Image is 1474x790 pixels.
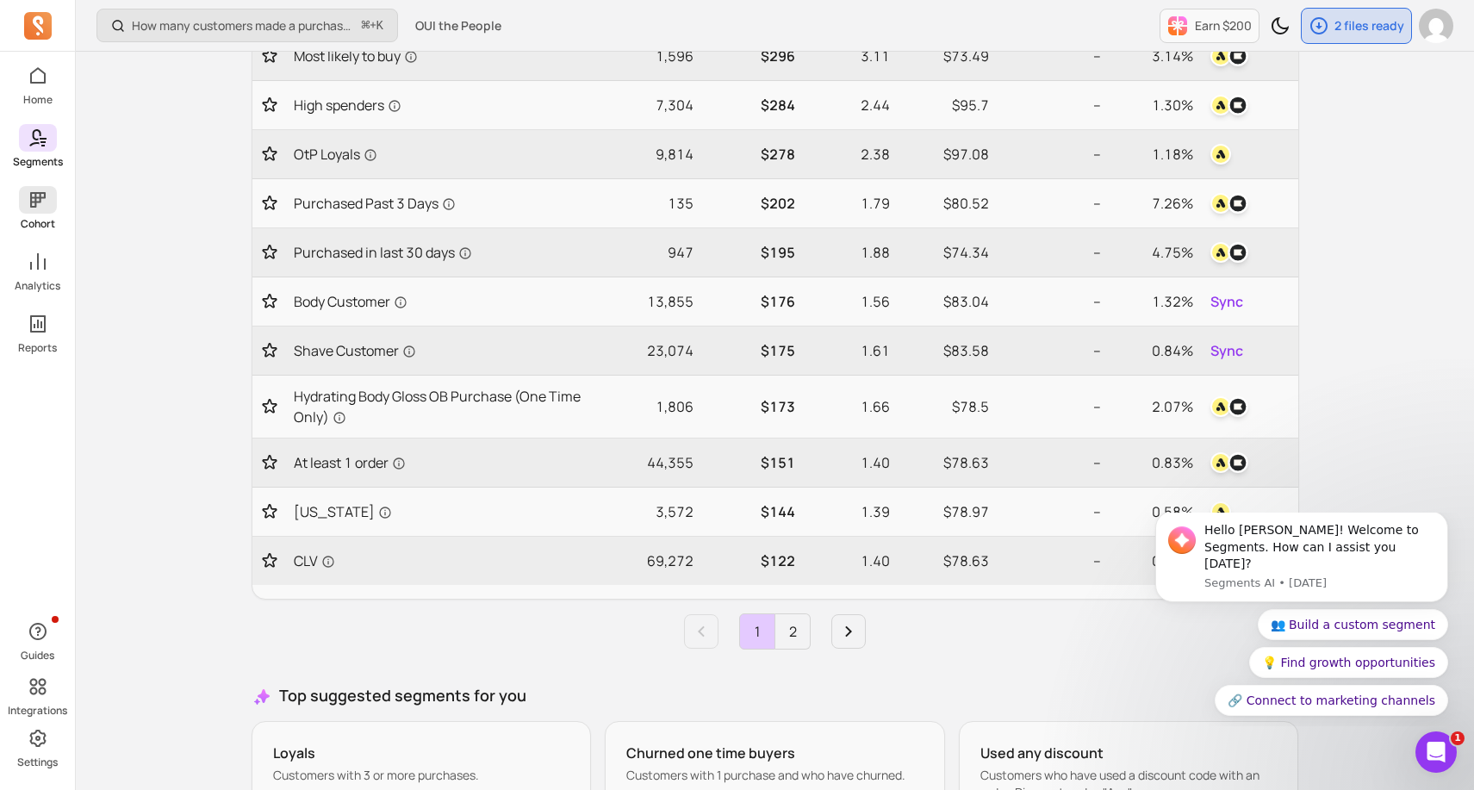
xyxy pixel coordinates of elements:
p: Loyals [273,743,570,763]
a: Next page [831,614,866,649]
kbd: K [376,19,383,33]
img: attentive [1210,95,1231,115]
span: Sync [1210,340,1243,361]
button: Earn $200 [1160,9,1259,43]
button: Toggle favorite [259,552,280,569]
span: Most likely to buy [294,46,418,66]
span: High spenders [294,95,401,115]
p: Customers with 1 purchase and who have churned. [626,767,924,784]
button: Toggle favorite [259,454,280,471]
p: -- [1003,291,1101,312]
button: Toggle favorite [259,146,280,163]
span: Purchased Past 3 Days [294,193,456,214]
a: Most likely to buy [294,46,594,66]
img: attentive [1210,46,1231,66]
p: 2.44 [809,95,889,115]
img: klaviyo [1228,193,1248,214]
button: Toggle favorite [259,342,280,359]
button: Sync [1207,288,1247,315]
p: $73.49 [904,46,989,66]
img: klaviyo [1228,242,1248,263]
p: 23,074 [607,340,694,361]
span: Sync [1210,291,1243,312]
button: attentiveklaviyo [1207,190,1252,217]
p: How many customers made a purchase in the last 30/60/90 days? [132,17,355,34]
span: CLV [294,551,335,571]
p: 2.07% [1115,396,1194,417]
button: OUI the People [405,10,512,41]
p: $144 [707,501,795,522]
p: Home [23,93,53,107]
img: Profile image for Segments AI [39,14,66,41]
p: Integrations [8,704,67,718]
img: attentive [1210,144,1231,165]
p: Churned one time buyers [626,743,924,763]
span: 1 [1451,731,1465,745]
p: 9,814 [607,144,694,165]
p: 69,272 [607,551,694,571]
p: 1.40 [809,551,889,571]
p: $278 [707,144,795,165]
p: $175 [707,340,795,361]
button: Toggle favorite [259,195,280,212]
p: $83.04 [904,291,989,312]
img: klaviyo [1228,396,1248,417]
p: -- [1003,95,1101,115]
p: $151 [707,452,795,473]
p: 135 [607,193,694,214]
button: Toggle favorite [259,398,280,415]
p: $176 [707,291,795,312]
p: 3.11 [809,46,889,66]
p: -- [1003,501,1101,522]
p: 1,596 [607,46,694,66]
p: $195 [707,242,795,263]
p: Analytics [15,279,60,293]
p: 1.39 [809,501,889,522]
p: -- [1003,242,1101,263]
p: 2 files ready [1334,17,1404,34]
p: 2.38 [809,144,889,165]
p: 947 [607,242,694,263]
p: $78.97 [904,501,989,522]
p: $78.63 [904,551,989,571]
span: At least 1 order [294,452,406,473]
p: $78.63 [904,452,989,473]
a: Page 2 [775,614,810,649]
a: At least 1 order [294,452,594,473]
a: High spenders [294,95,594,115]
button: attentiveklaviyo [1207,449,1252,476]
button: Guides [19,614,57,666]
p: 0.83% [1115,452,1194,473]
button: attentive [1207,498,1235,526]
p: 0.95% [1115,551,1194,571]
p: $284 [707,95,795,115]
p: Message from Segments AI, sent 8w ago [75,63,306,78]
button: 2 files ready [1301,8,1412,44]
img: klaviyo [1228,452,1248,473]
img: klaviyo [1228,46,1248,66]
p: 1.40 [809,452,889,473]
p: Cohort [21,217,55,231]
p: -- [1003,340,1101,361]
button: Toggle dark mode [1263,9,1297,43]
p: $296 [707,46,795,66]
p: 3.14% [1115,46,1194,66]
kbd: ⌘ [361,16,370,37]
span: + [362,16,383,34]
button: attentiveklaviyo [1207,239,1252,266]
p: 1.88 [809,242,889,263]
p: 1.56 [809,291,889,312]
p: 1.61 [809,340,889,361]
ul: Pagination [252,613,1299,650]
a: Previous page [684,614,718,649]
img: klaviyo [1228,95,1248,115]
a: CLV [294,551,594,571]
img: attentive [1210,452,1231,473]
p: $97.08 [904,144,989,165]
p: 4.75% [1115,242,1194,263]
span: Hydrating Body Gloss OB Purchase (One Time Only) [294,386,594,427]
p: Reports [18,341,57,355]
p: Segments [13,155,63,169]
img: attentive [1210,501,1231,522]
p: $80.52 [904,193,989,214]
